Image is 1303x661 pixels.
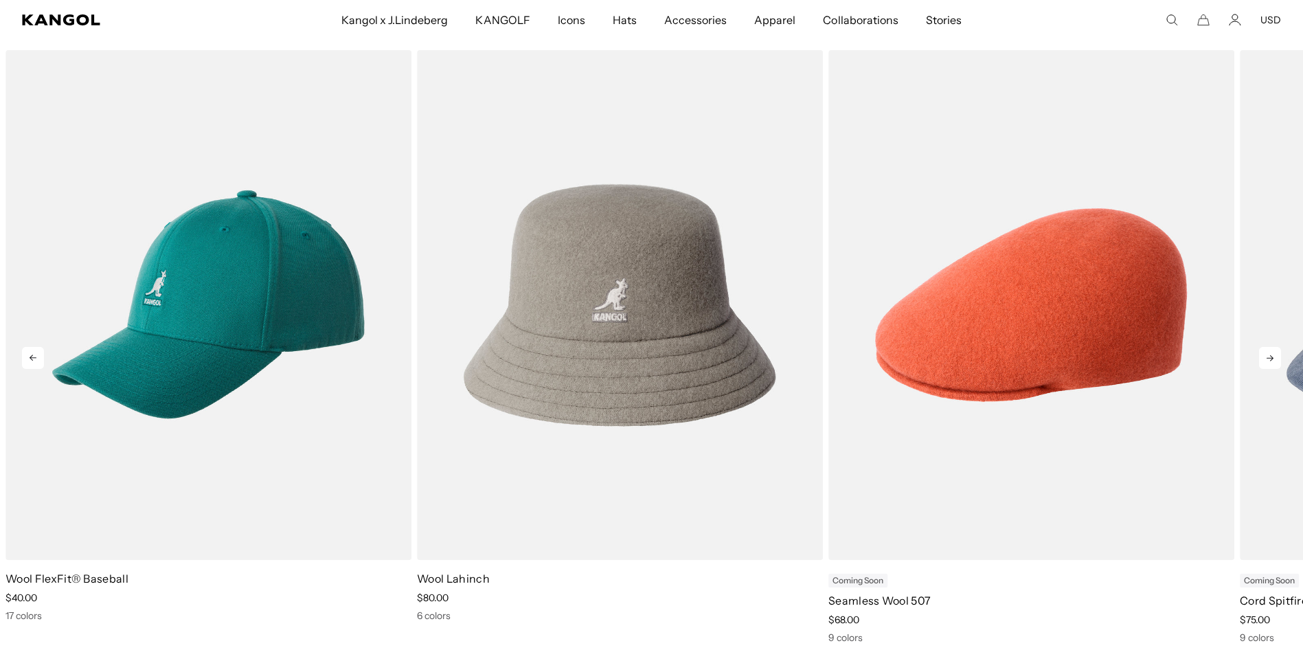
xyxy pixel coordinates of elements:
span: $75.00 [1240,614,1270,626]
a: Account [1229,14,1241,26]
div: 8 of 11 [411,50,823,644]
a: Kangol [22,14,226,25]
div: Coming Soon [828,574,887,587]
div: 6 colors [417,609,823,622]
span: $40.00 [5,592,37,604]
span: $68.00 [828,614,859,626]
img: color-coral-flame [828,50,1234,560]
div: Coming Soon [1240,574,1299,587]
span: $80.00 [417,592,449,604]
p: Seamless Wool 507 [828,593,1234,608]
summary: Search here [1166,14,1178,26]
p: Wool Lahinch [417,571,823,586]
button: USD [1260,14,1281,26]
button: Cart [1197,14,1210,26]
div: 17 colors [5,609,411,622]
img: color-fanfare [5,50,411,560]
img: color-warm-grey [417,50,823,560]
p: Wool FlexFit® Baseball [5,571,411,586]
div: 9 of 11 [823,50,1234,644]
div: 9 colors [828,631,1234,644]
